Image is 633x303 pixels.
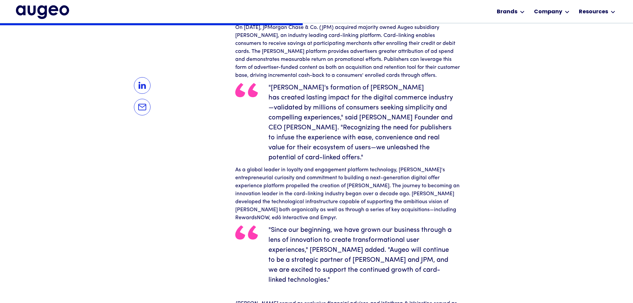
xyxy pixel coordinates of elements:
[534,8,562,16] div: Company
[579,8,608,16] div: Resources
[235,288,461,296] p: ‍
[235,83,461,163] blockquote: "[PERSON_NAME]'s formation of [PERSON_NAME] has created lasting impact for the digital commerce i...
[235,24,461,79] p: On [DATE], JPMorgan Chase & Co. (JPM) acquired majority owned Augeo subsidiary [PERSON_NAME], an ...
[235,225,461,285] blockquote: "Since our beginning, we have grown our business through a lens of innovation to create transform...
[497,8,517,16] div: Brands
[16,5,69,19] a: home
[16,5,69,19] img: Augeo's full logo in midnight blue.
[235,166,461,222] p: As a global leader in loyalty and engagement platform technology, [PERSON_NAME]'s entrepreneurial...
